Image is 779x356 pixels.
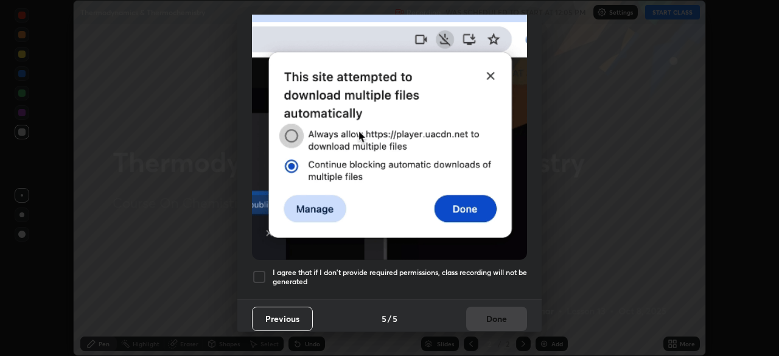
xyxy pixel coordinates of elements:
[382,312,386,325] h4: 5
[252,307,313,331] button: Previous
[393,312,397,325] h4: 5
[273,268,527,287] h5: I agree that if I don't provide required permissions, class recording will not be generated
[388,312,391,325] h4: /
